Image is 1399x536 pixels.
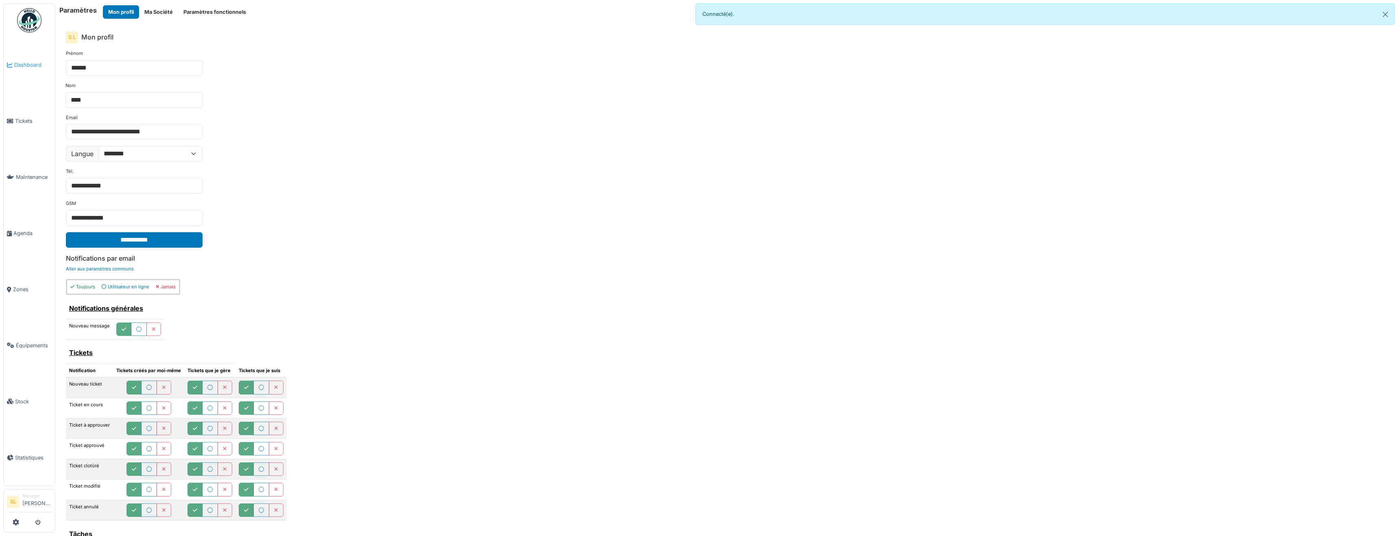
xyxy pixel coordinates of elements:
td: Ticket à approuver [66,418,113,438]
th: Tickets que je gère [184,364,235,377]
div: Connecté(e). [695,3,1395,25]
a: Dashboard [4,37,55,93]
label: Nouveau message [69,322,110,329]
span: Agenda [13,229,52,237]
span: Zones [13,285,52,293]
div: Utilisateur en ligne [102,283,149,290]
a: Stock [4,373,55,429]
div: Manager [22,493,52,499]
button: Paramètres fonctionnels [178,5,251,19]
h6: Notifications par email [66,255,1388,262]
span: Maintenance [16,173,52,181]
label: Tél. [66,168,74,175]
button: Ma Société [139,5,178,19]
li: [PERSON_NAME] [22,493,52,510]
a: Statistiques [4,429,55,486]
th: Notification [66,364,113,377]
li: SL [7,496,19,508]
div: S L [66,31,78,44]
div: Jamais [156,283,176,290]
label: Nom [65,82,76,89]
div: Toujours [70,283,95,290]
a: Tickets [4,93,55,149]
label: Langue [66,146,99,161]
td: Ticket en cours [66,398,113,418]
td: Ticket annulé [66,500,113,520]
th: Tickets créés par moi-même [113,364,184,377]
span: Tickets [15,117,52,125]
a: SL Manager[PERSON_NAME] [7,493,52,512]
img: Badge_color-CXgf-gQk.svg [17,8,41,33]
span: Équipements [16,342,52,349]
button: Close [1376,4,1395,25]
h6: Paramètres [59,7,97,14]
span: Statistiques [15,454,52,462]
label: Email [66,114,78,121]
label: GSM [66,200,76,207]
td: Ticket modifié [66,479,113,500]
h6: Tickets [69,349,232,357]
a: Zones [4,261,55,318]
a: Équipements [4,318,55,374]
span: Stock [15,398,52,405]
td: Ticket approuvé [66,438,113,459]
button: Mon profil [103,5,139,19]
td: Ticket clotûré [66,459,113,479]
a: Agenda [4,205,55,261]
h6: Mon profil [81,33,113,41]
span: Dashboard [14,61,52,69]
a: Maintenance [4,149,55,205]
td: Nouveau ticket [66,377,113,398]
a: Aller aux paramètres communs [66,266,134,272]
th: Tickets que je suis [235,364,287,377]
h6: Notifications générales [69,305,161,312]
label: Prénom [66,50,83,57]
